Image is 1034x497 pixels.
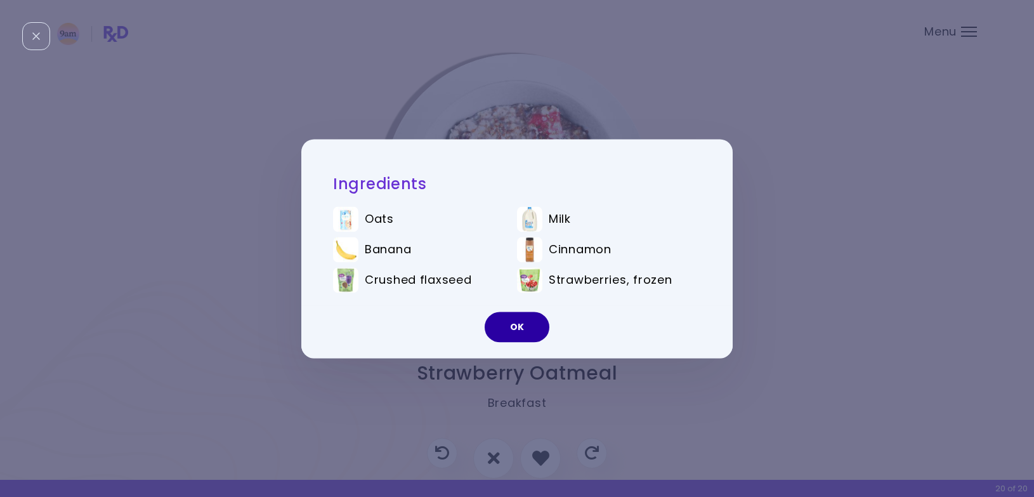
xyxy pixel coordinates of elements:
[549,212,571,226] span: Milk
[485,312,549,342] button: OK
[22,22,50,50] div: Close
[365,242,411,256] span: Banana
[549,273,672,287] span: Strawberries, frozen
[549,242,612,256] span: Cinnamon
[365,273,472,287] span: Crushed flaxseed
[365,212,394,226] span: Oats
[333,174,701,194] h2: Ingredients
